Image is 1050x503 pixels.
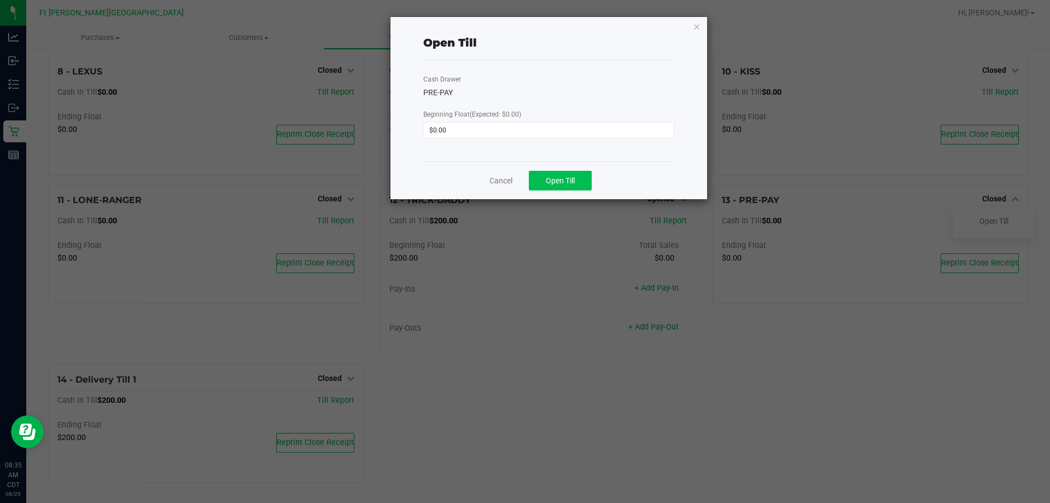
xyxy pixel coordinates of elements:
button: Open Till [529,171,592,190]
a: Cancel [489,175,512,187]
label: Cash Drawer [423,74,461,84]
div: Open Till [423,34,477,51]
span: Open Till [546,176,575,185]
span: (Expected: $0.00) [470,111,521,118]
div: PRE-PAY [423,87,674,99]
iframe: Resource center [11,415,44,448]
span: Beginning Float [423,111,521,118]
